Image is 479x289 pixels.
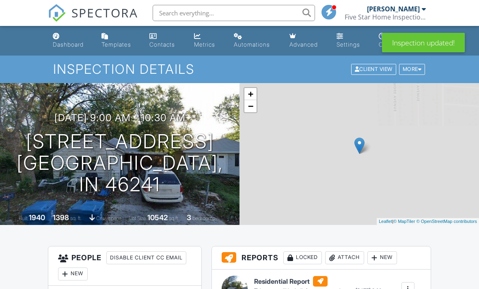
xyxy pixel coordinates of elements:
a: Zoom in [244,88,257,100]
h6: Residential Report [254,276,388,287]
div: Dashboard [53,41,84,48]
h1: [STREET_ADDRESS] [GEOGRAPHIC_DATA], IN 46241 [13,131,227,195]
div: Automations [234,41,270,48]
a: Settings [333,29,369,52]
a: Advanced [286,29,327,52]
div: More [399,64,425,75]
h3: People [48,246,201,286]
div: Locked [283,251,322,264]
a: Support Center [375,29,429,52]
div: 10542 [147,213,168,222]
div: 3 [187,213,191,222]
div: Five Star Home Inspections [345,13,426,21]
span: bedrooms [192,215,215,221]
span: crawlspace [96,215,121,221]
div: New [367,251,397,264]
a: © MapTiler [393,219,415,224]
div: Templates [101,41,131,48]
div: Inspection updated! [382,33,465,52]
span: sq.ft. [169,215,179,221]
div: Client View [351,64,396,75]
a: SPECTORA [48,11,138,28]
h1: Inspection Details [53,62,426,76]
a: Templates [98,29,140,52]
div: New [58,268,88,280]
a: © OpenStreetMap contributors [416,219,477,224]
a: Contacts [146,29,184,52]
a: Automations (Basic) [231,29,279,52]
div: Attach [325,251,364,264]
span: Built [19,215,28,221]
a: Client View [350,66,398,72]
div: Settings [337,41,360,48]
a: Metrics [191,29,224,52]
span: SPECTORA [71,4,138,21]
a: Leaflet [379,219,392,224]
div: Disable Client CC Email [106,251,186,264]
h3: [DATE] 9:00 am - 10:30 am [54,112,186,123]
input: Search everything... [153,5,315,21]
div: Contacts [149,41,175,48]
a: Dashboard [50,29,92,52]
div: Metrics [194,41,215,48]
span: sq. ft. [70,215,82,221]
div: 1398 [53,213,69,222]
div: Advanced [289,41,318,48]
h3: Reports [212,246,431,270]
div: 1940 [29,213,45,222]
div: [PERSON_NAME] [367,5,420,13]
span: Lot Size [129,215,146,221]
div: | [377,218,479,225]
img: The Best Home Inspection Software - Spectora [48,4,66,22]
a: Zoom out [244,100,257,112]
